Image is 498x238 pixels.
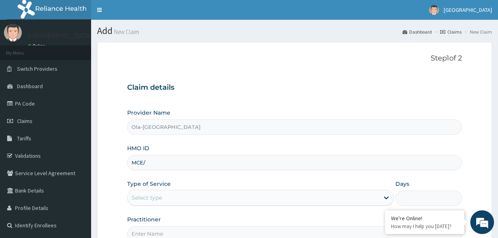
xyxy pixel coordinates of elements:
label: Type of Service [127,180,171,188]
label: Days [395,180,409,188]
h1: Add [97,26,492,36]
span: Dashboard [17,83,43,90]
label: Provider Name [127,109,170,117]
input: Enter HMO ID [127,155,462,170]
img: User Image [429,5,439,15]
h3: Claim details [127,83,462,92]
img: User Image [4,24,22,42]
p: [GEOGRAPHIC_DATA] [28,32,93,39]
div: We're Online! [391,215,458,222]
li: New Claim [462,28,492,35]
a: Dashboard [403,28,432,35]
span: Claims [17,117,32,125]
label: HMO ID [127,144,149,152]
a: Claims [440,28,462,35]
small: New Claim [113,29,139,35]
label: Practitioner [127,215,161,223]
p: How may I help you today? [391,223,458,230]
span: Switch Providers [17,65,57,72]
div: Select type [132,194,162,202]
a: Online [28,43,47,49]
p: Step 1 of 2 [127,54,462,63]
span: Tariffs [17,135,31,142]
span: [GEOGRAPHIC_DATA] [444,6,492,13]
